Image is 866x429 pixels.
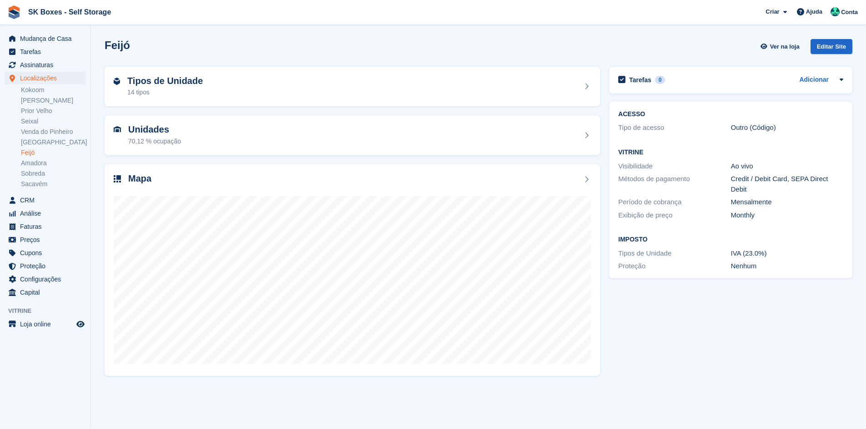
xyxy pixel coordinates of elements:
[799,75,829,85] a: Adicionar
[5,59,86,71] a: menu
[20,273,75,286] span: Configurações
[128,124,181,135] h2: Unidades
[5,286,86,299] a: menu
[618,174,731,194] div: Métodos de pagamento
[114,78,120,85] img: unit-type-icn-2b2737a686de81e16bb02015468b77c625bbabd49415b5ef34ead5e3b44a266d.svg
[21,148,86,157] a: Feijó
[811,39,852,58] a: Editar Site
[105,164,600,376] a: Mapa
[21,128,86,136] a: Venda do Pinheiro
[21,96,86,105] a: [PERSON_NAME]
[21,107,86,115] a: Prior Velho
[20,72,75,84] span: Localizações
[105,39,130,51] h2: Feijó
[21,86,86,94] a: Kokoom
[5,233,86,246] a: menu
[20,286,75,299] span: Capital
[5,72,86,84] a: menu
[806,7,822,16] span: Ajuda
[618,236,843,243] h2: Imposto
[21,117,86,126] a: Seixal
[20,45,75,58] span: Tarefas
[21,169,86,178] a: Sobreda
[5,318,86,330] a: menu
[25,5,115,20] a: SK Boxes - Self Storage
[618,248,731,259] div: Tipos de Unidade
[5,260,86,272] a: menu
[128,137,181,146] div: 70,12 % ocupação
[20,194,75,207] span: CRM
[20,260,75,272] span: Proteção
[618,161,731,172] div: Visibilidade
[618,210,731,221] div: Exibição de preço
[7,5,21,19] img: stora-icon-8386f47178a22dfd0bd8f6a31ec36ba5ce8667c1dd55bd0f319d3a0aa187defe.svg
[831,7,840,16] img: Cláudio Borges
[20,32,75,45] span: Mudança de Casa
[20,207,75,220] span: Análise
[8,306,90,316] span: Vitrine
[731,197,843,207] div: Mensalmente
[114,175,121,182] img: map-icn-33ee37083ee616e46c38cad1a60f524a97daa1e2b2c8c0bc3eb3415660979fc1.svg
[731,248,843,259] div: IVA (23.0%)
[618,111,843,118] h2: ACESSO
[21,138,86,147] a: [GEOGRAPHIC_DATA]
[731,174,843,194] div: Credit / Debit Card, SEPA Direct Debit
[75,319,86,330] a: Loja de pré-visualização
[770,42,800,51] span: Ver na loja
[21,180,86,188] a: Sacavém
[731,210,843,221] div: Monthly
[5,45,86,58] a: menu
[127,76,203,86] h2: Tipos de Unidade
[5,194,86,207] a: menu
[20,59,75,71] span: Assinaturas
[629,76,651,84] h2: Tarefas
[5,220,86,233] a: menu
[5,273,86,286] a: menu
[20,220,75,233] span: Faturas
[20,247,75,259] span: Cupons
[655,76,666,84] div: 0
[731,161,843,172] div: Ao vivo
[618,197,731,207] div: Período de cobrança
[105,67,600,107] a: Tipos de Unidade 14 tipos
[21,159,86,168] a: Amadora
[20,318,75,330] span: Loja online
[731,123,843,133] div: Outro (Código)
[114,126,121,133] img: unit-icn-7be61d7bf1b0ce9d3e12c5938cc71ed9869f7b940bace4675aadf7bd6d80202e.svg
[5,32,86,45] a: menu
[766,7,779,16] span: Criar
[759,39,803,54] a: Ver na loja
[5,207,86,220] a: menu
[20,233,75,246] span: Preços
[618,149,843,156] h2: Vitrine
[618,123,731,133] div: Tipo de acesso
[5,247,86,259] a: menu
[618,261,731,271] div: Proteção
[105,115,600,155] a: Unidades 70,12 % ocupação
[841,8,858,17] span: Conta
[127,88,203,97] div: 14 tipos
[811,39,852,54] div: Editar Site
[128,173,151,184] h2: Mapa
[731,261,843,271] div: Nenhum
